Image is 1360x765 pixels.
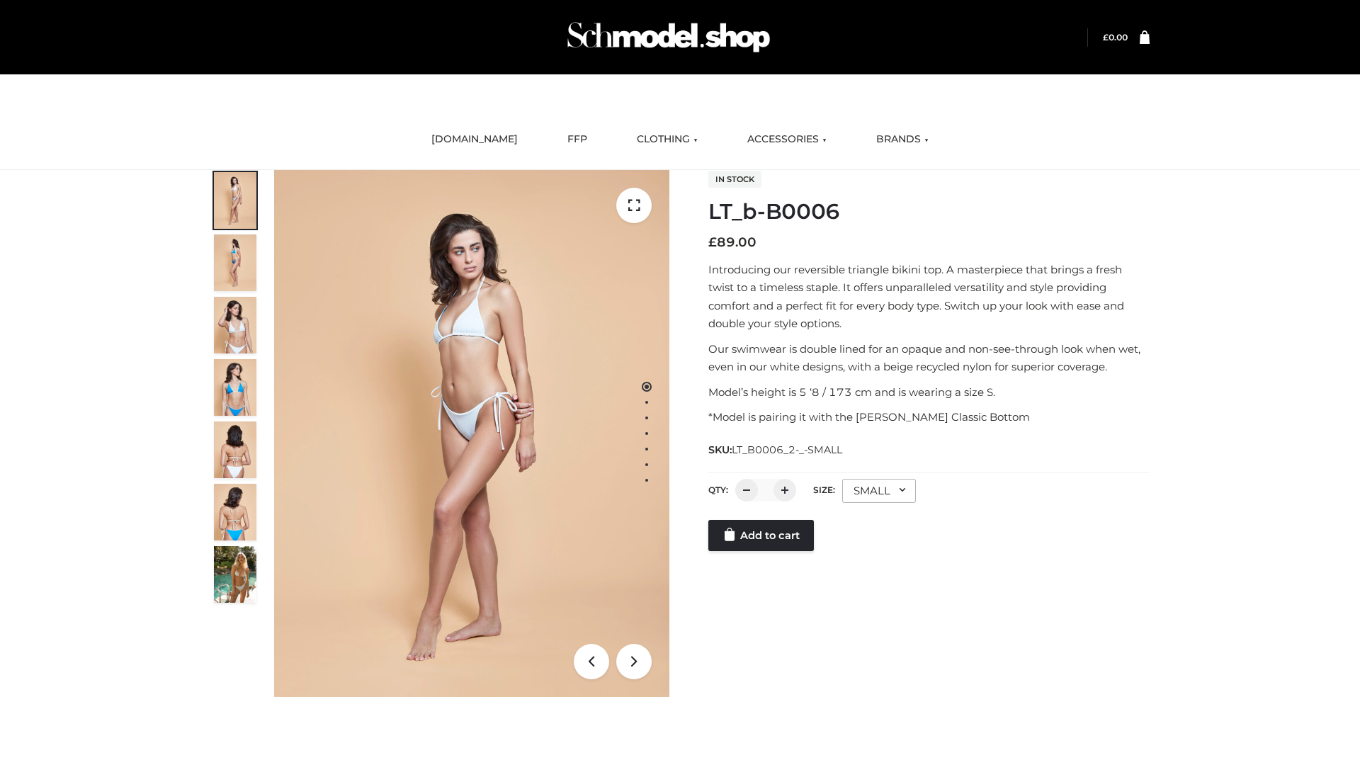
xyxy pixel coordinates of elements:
h1: LT_b-B0006 [708,199,1150,225]
label: QTY: [708,484,728,495]
span: LT_B0006_2-_-SMALL [732,443,842,456]
img: ArielClassicBikiniTop_CloudNine_AzureSky_OW114ECO_8-scaled.jpg [214,484,256,540]
span: £ [1103,32,1109,42]
span: £ [708,234,717,250]
a: £0.00 [1103,32,1128,42]
p: Model’s height is 5 ‘8 / 173 cm and is wearing a size S. [708,383,1150,402]
img: ArielClassicBikiniTop_CloudNine_AzureSky_OW114ECO_1-scaled.jpg [214,172,256,229]
img: ArielClassicBikiniTop_CloudNine_AzureSky_OW114ECO_7-scaled.jpg [214,421,256,478]
span: In stock [708,171,761,188]
label: Size: [813,484,835,495]
p: Introducing our reversible triangle bikini top. A masterpiece that brings a fresh twist to a time... [708,261,1150,333]
img: Schmodel Admin 964 [562,9,775,65]
a: Add to cart [708,520,814,551]
p: Our swimwear is double lined for an opaque and non-see-through look when wet, even in our white d... [708,340,1150,376]
img: ArielClassicBikiniTop_CloudNine_AzureSky_OW114ECO_4-scaled.jpg [214,359,256,416]
span: SKU: [708,441,844,458]
img: Arieltop_CloudNine_AzureSky2.jpg [214,546,256,603]
p: *Model is pairing it with the [PERSON_NAME] Classic Bottom [708,408,1150,426]
img: ArielClassicBikiniTop_CloudNine_AzureSky_OW114ECO_2-scaled.jpg [214,234,256,291]
bdi: 89.00 [708,234,756,250]
a: FFP [557,124,598,155]
img: ArielClassicBikiniTop_CloudNine_AzureSky_OW114ECO_1 [274,170,669,697]
a: [DOMAIN_NAME] [421,124,528,155]
div: SMALL [842,479,916,503]
a: BRANDS [866,124,939,155]
img: ArielClassicBikiniTop_CloudNine_AzureSky_OW114ECO_3-scaled.jpg [214,297,256,353]
a: CLOTHING [626,124,708,155]
bdi: 0.00 [1103,32,1128,42]
a: ACCESSORIES [737,124,837,155]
